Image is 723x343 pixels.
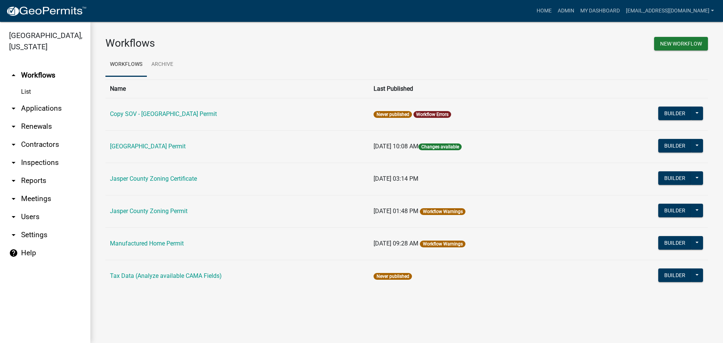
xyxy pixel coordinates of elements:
[423,209,463,214] a: Workflow Warnings
[110,175,197,182] a: Jasper County Zoning Certificate
[110,143,186,150] a: [GEOGRAPHIC_DATA] Permit
[577,4,623,18] a: My Dashboard
[9,104,18,113] i: arrow_drop_down
[9,176,18,185] i: arrow_drop_down
[374,111,412,118] span: Never published
[423,241,463,247] a: Workflow Warnings
[654,37,708,50] button: New Workflow
[658,139,691,152] button: Builder
[110,240,184,247] a: Manufactured Home Permit
[658,107,691,120] button: Builder
[110,110,217,117] a: Copy SOV - [GEOGRAPHIC_DATA] Permit
[9,158,18,167] i: arrow_drop_down
[9,248,18,258] i: help
[658,171,691,185] button: Builder
[110,207,188,215] a: Jasper County Zoning Permit
[416,112,448,117] a: Workflow Errors
[374,143,418,150] span: [DATE] 10:08 AM
[9,194,18,203] i: arrow_drop_down
[374,240,418,247] span: [DATE] 09:28 AM
[374,175,418,182] span: [DATE] 03:14 PM
[658,268,691,282] button: Builder
[658,236,691,250] button: Builder
[418,143,461,150] span: Changes available
[9,140,18,149] i: arrow_drop_down
[555,4,577,18] a: Admin
[110,272,222,279] a: Tax Data (Analyze available CAMA Fields)
[147,53,178,77] a: Archive
[9,230,18,239] i: arrow_drop_down
[374,207,418,215] span: [DATE] 01:48 PM
[658,204,691,217] button: Builder
[534,4,555,18] a: Home
[9,122,18,131] i: arrow_drop_down
[105,79,369,98] th: Name
[9,71,18,80] i: arrow_drop_up
[374,273,412,280] span: Never published
[9,212,18,221] i: arrow_drop_down
[623,4,717,18] a: [EMAIL_ADDRESS][DOMAIN_NAME]
[105,37,401,50] h3: Workflows
[369,79,589,98] th: Last Published
[105,53,147,77] a: Workflows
